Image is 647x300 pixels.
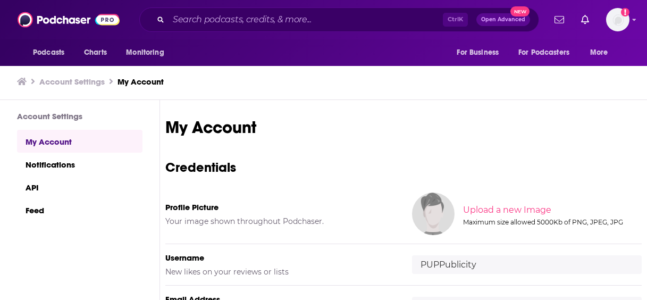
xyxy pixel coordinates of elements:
[17,198,142,221] a: Feed
[443,13,468,27] span: Ctrl K
[169,11,443,28] input: Search podcasts, credits, & more...
[583,43,621,63] button: open menu
[84,45,107,60] span: Charts
[590,45,608,60] span: More
[17,176,142,198] a: API
[511,43,585,63] button: open menu
[17,111,142,121] h3: Account Settings
[165,267,395,277] h5: New likes on your reviews or lists
[165,117,642,138] h1: My Account
[550,11,568,29] a: Show notifications dropdown
[77,43,113,63] a: Charts
[39,77,105,87] a: Account Settings
[449,43,512,63] button: open menu
[457,45,499,60] span: For Business
[18,10,120,30] img: Podchaser - Follow, Share and Rate Podcasts
[481,17,525,22] span: Open Advanced
[606,8,629,31] button: Show profile menu
[510,6,530,16] span: New
[33,45,64,60] span: Podcasts
[412,193,455,235] img: Your profile image
[126,45,164,60] span: Monitoring
[606,8,629,31] span: Logged in as PUPPublicity
[165,216,395,226] h5: Your image shown throughout Podchaser.
[165,202,395,212] h5: Profile Picture
[17,153,142,176] a: Notifications
[117,77,164,87] a: My Account
[476,13,530,26] button: Open AdvancedNew
[17,130,142,153] a: My Account
[139,7,539,32] div: Search podcasts, credits, & more...
[26,43,78,63] button: open menu
[621,8,629,16] svg: Add a profile image
[577,11,593,29] a: Show notifications dropdown
[165,253,395,263] h5: Username
[119,43,178,63] button: open menu
[518,45,569,60] span: For Podcasters
[412,255,642,274] input: username
[606,8,629,31] img: User Profile
[165,159,642,176] h3: Credentials
[463,218,640,226] div: Maximum size allowed 5000Kb of PNG, JPEG, JPG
